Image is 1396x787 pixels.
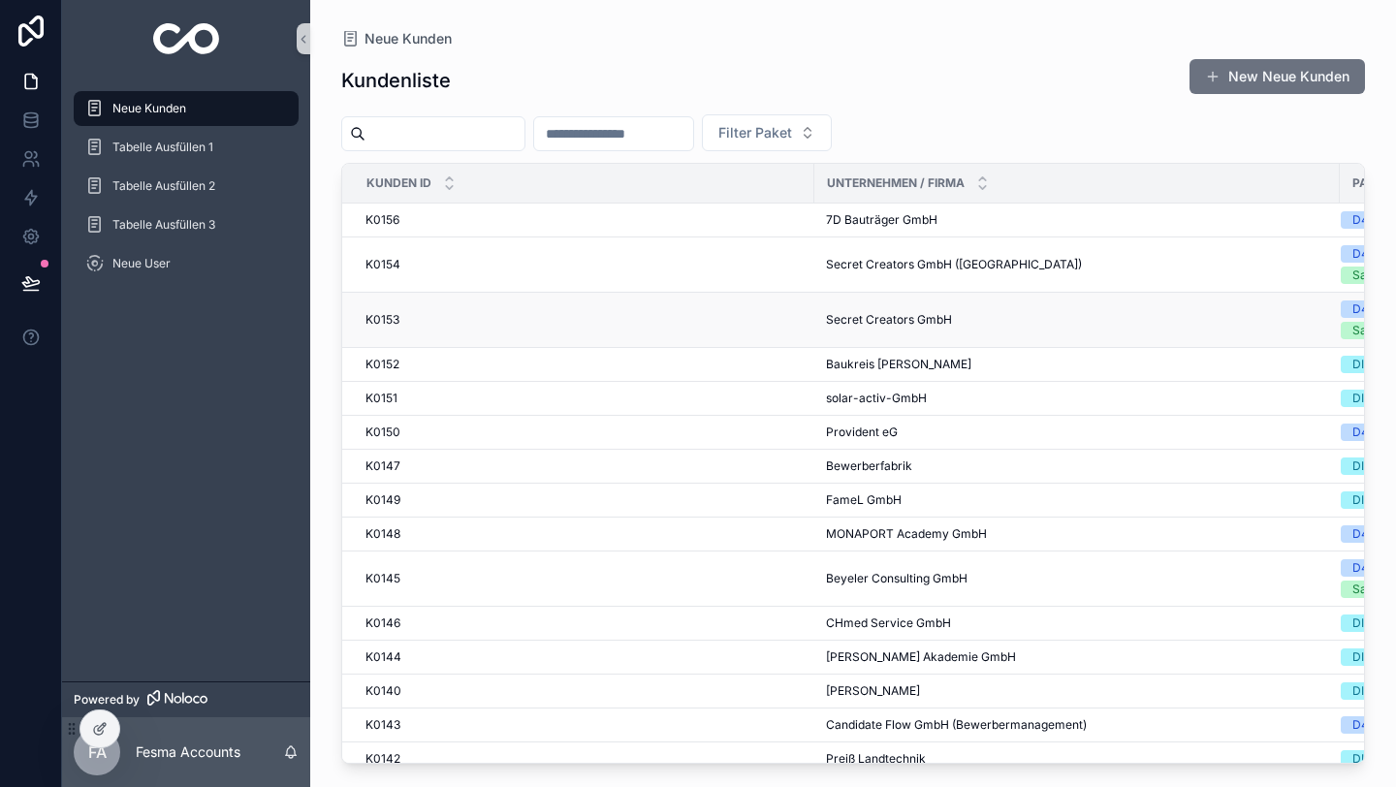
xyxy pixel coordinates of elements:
[826,615,951,631] span: CHmed Service GmbH
[365,571,803,586] a: K0145
[826,492,1328,508] a: FameL GmbH
[366,175,431,191] span: Kunden ID
[365,212,399,228] span: K0156
[826,257,1328,272] a: Secret Creators GmbH ([GEOGRAPHIC_DATA])
[112,178,215,194] span: Tabelle Ausfüllen 2
[826,683,1328,699] a: [PERSON_NAME]
[826,257,1082,272] span: Secret Creators GmbH ([GEOGRAPHIC_DATA])
[153,23,220,54] img: App logo
[365,717,400,733] span: K0143
[74,91,299,126] a: Neue Kunden
[112,140,213,155] span: Tabelle Ausfüllen 1
[1352,682,1372,700] div: DIY
[365,717,803,733] a: K0143
[74,207,299,242] a: Tabelle Ausfüllen 3
[365,751,400,767] span: K0142
[365,571,400,586] span: K0145
[365,212,803,228] a: K0156
[74,169,299,204] a: Tabelle Ausfüllen 2
[365,257,400,272] span: K0154
[1352,356,1372,373] div: DIY
[1352,525,1378,543] div: D4U
[365,649,803,665] a: K0144
[365,357,399,372] span: K0152
[365,29,452,48] span: Neue Kunden
[365,357,803,372] a: K0152
[826,212,1328,228] a: 7D Bauträger GmbH
[136,742,240,762] p: Fesma Accounts
[826,615,1328,631] a: CHmed Service GmbH
[1352,491,1372,509] div: DIY
[365,649,401,665] span: K0144
[826,683,920,699] span: [PERSON_NAME]
[826,425,1328,440] a: Provident eG
[365,312,399,328] span: K0153
[365,615,400,631] span: K0146
[365,526,400,542] span: K0148
[1352,457,1372,475] div: DIY
[1352,559,1378,577] div: D4U
[365,458,400,474] span: K0147
[341,29,452,48] a: Neue Kunden
[718,123,792,142] span: Filter Paket
[826,492,902,508] span: FameL GmbH
[1352,648,1372,666] div: DIY
[826,649,1016,665] span: [PERSON_NAME] Akademie GmbH
[826,571,968,586] span: Beyeler Consulting GmbH
[365,492,803,508] a: K0149
[826,649,1328,665] a: [PERSON_NAME] Akademie GmbH
[826,212,937,228] span: 7D Bauträger GmbH
[112,217,215,233] span: Tabelle Ausfüllen 3
[365,257,803,272] a: K0154
[62,681,310,717] a: Powered by
[1352,716,1378,734] div: D4U
[702,114,832,151] button: Select Button
[826,357,971,372] span: Baukreis [PERSON_NAME]
[1352,750,1372,768] div: DIY
[365,458,803,474] a: K0147
[74,692,140,708] span: Powered by
[365,683,803,699] a: K0140
[112,101,186,116] span: Neue Kunden
[88,740,107,764] span: FA
[1352,424,1378,441] div: D4U
[341,67,451,94] h1: Kundenliste
[1352,175,1391,191] span: Paket
[827,175,965,191] span: Unternehmen / Firma
[826,751,926,767] span: Preiß Landtechnik
[1352,614,1372,632] div: DIY
[112,256,171,271] span: Neue User
[826,526,1328,542] a: MONAPORT Academy GmbH
[826,312,952,328] span: Secret Creators GmbH
[365,425,803,440] a: K0150
[1352,300,1378,318] div: D4U
[365,615,803,631] a: K0146
[826,751,1328,767] a: Preiß Landtechnik
[826,526,987,542] span: MONAPORT Academy GmbH
[1352,390,1372,407] div: DIY
[365,751,803,767] a: K0142
[365,425,400,440] span: K0150
[365,391,397,406] span: K0151
[826,391,1328,406] a: solar-activ-GmbH
[826,571,1328,586] a: Beyeler Consulting GmbH
[62,78,310,306] div: scrollable content
[826,357,1328,372] a: Baukreis [PERSON_NAME]
[826,391,927,406] span: solar-activ-GmbH
[365,683,401,699] span: K0140
[365,526,803,542] a: K0148
[365,391,803,406] a: K0151
[365,492,400,508] span: K0149
[826,458,1328,474] a: Bewerberfabrik
[1190,59,1365,94] button: New Neue Kunden
[826,312,1328,328] a: Secret Creators GmbH
[1352,211,1378,229] div: D4U
[826,717,1328,733] a: Candidate Flow GmbH (Bewerbermanagement)
[826,458,912,474] span: Bewerberfabrik
[74,246,299,281] a: Neue User
[365,312,803,328] a: K0153
[826,425,898,440] span: Provident eG
[1352,245,1378,263] div: D4U
[826,717,1087,733] span: Candidate Flow GmbH (Bewerbermanagement)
